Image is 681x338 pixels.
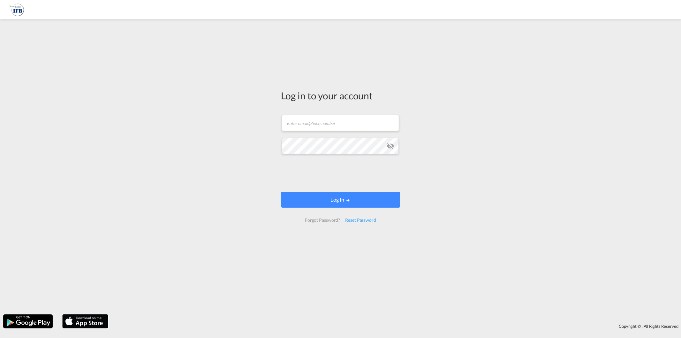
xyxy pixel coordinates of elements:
[281,89,400,102] div: Log in to your account
[387,142,394,150] md-icon: icon-eye-off
[62,314,109,329] img: apple.png
[3,314,53,329] img: google.png
[292,160,389,185] iframe: reCAPTCHA
[111,321,681,332] div: Copyright © . All Rights Reserved
[343,214,379,226] div: Reset Password
[302,214,343,226] div: Forgot Password?
[282,115,399,131] input: Enter email/phone number
[10,3,24,17] img: 2b726980256c11eeaa87296e05903fd5.png
[281,192,400,208] button: LOGIN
